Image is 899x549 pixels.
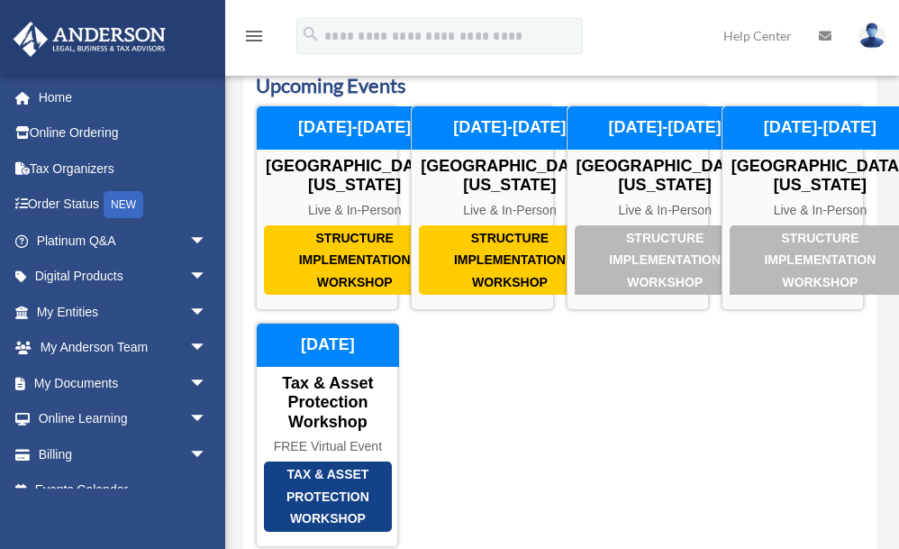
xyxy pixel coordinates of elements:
[858,23,885,49] img: User Pic
[189,294,225,331] span: arrow_drop_down
[13,187,234,224] a: Order StatusNEW
[412,203,607,218] div: Live & In-Person
[257,439,399,454] div: FREE Virtual Event
[13,294,234,330] a: My Entitiesarrow_drop_down
[189,259,225,296] span: arrow_drop_down
[257,157,452,196] div: [GEOGRAPHIC_DATA], [US_STATE]
[243,32,265,47] a: menu
[189,436,225,473] span: arrow_drop_down
[419,225,600,296] div: Structure Implementation Workshop
[264,462,392,532] div: Tax & Asset Protection Workshop
[257,374,399,433] div: Tax & Asset Protection Workshop
[189,223,225,260] span: arrow_drop_down
[256,72,864,100] h3: Upcoming Events
[301,24,321,44] i: search
[412,157,607,196] div: [GEOGRAPHIC_DATA], [US_STATE]
[257,106,452,150] div: [DATE]-[DATE]
[568,157,763,196] div: [GEOGRAPHIC_DATA], [US_STATE]
[13,365,234,401] a: My Documentsarrow_drop_down
[411,105,553,310] a: Structure Implementation Workshop [GEOGRAPHIC_DATA], [US_STATE] Live & In-Person [DATE]-[DATE]
[13,223,234,259] a: Platinum Q&Aarrow_drop_down
[568,203,763,218] div: Live & In-Person
[567,105,709,310] a: Structure Implementation Workshop [GEOGRAPHIC_DATA], [US_STATE] Live & In-Person [DATE]-[DATE]
[189,365,225,402] span: arrow_drop_down
[13,79,234,115] a: Home
[13,436,234,472] a: Billingarrow_drop_down
[412,106,607,150] div: [DATE]-[DATE]
[256,105,398,310] a: Structure Implementation Workshop [GEOGRAPHIC_DATA], [US_STATE] Live & In-Person [DATE]-[DATE]
[568,106,763,150] div: [DATE]-[DATE]
[189,330,225,367] span: arrow_drop_down
[8,22,171,57] img: Anderson Advisors Platinum Portal
[257,324,399,367] div: [DATE]
[13,259,234,295] a: Digital Productsarrow_drop_down
[13,472,225,508] a: Events Calendar
[256,323,398,547] a: Tax & Asset Protection Workshop Tax & Asset Protection Workshop FREE Virtual Event [DATE]
[13,330,234,366] a: My Anderson Teamarrow_drop_down
[189,401,225,438] span: arrow_drop_down
[264,225,445,296] div: Structure Implementation Workshop
[104,191,143,218] div: NEW
[575,225,756,296] div: Structure Implementation Workshop
[13,115,234,151] a: Online Ordering
[257,203,452,218] div: Live & In-Person
[13,401,234,437] a: Online Learningarrow_drop_down
[722,105,864,310] a: Structure Implementation Workshop [GEOGRAPHIC_DATA], [US_STATE] Live & In-Person [DATE]-[DATE]
[13,151,234,187] a: Tax Organizers
[243,25,265,47] i: menu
